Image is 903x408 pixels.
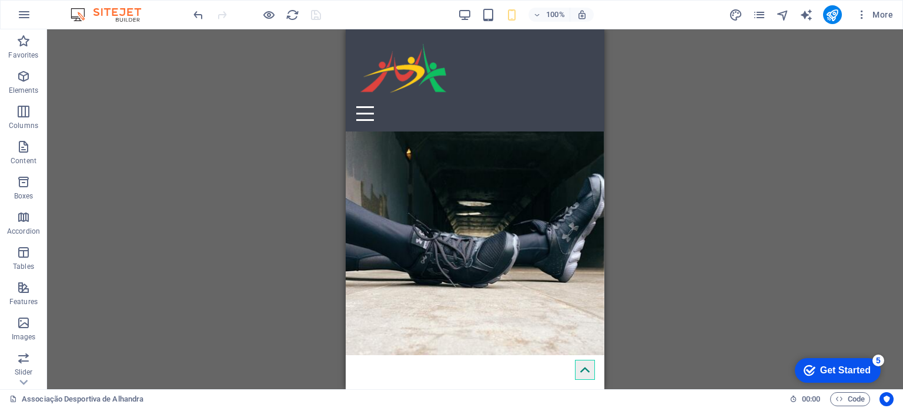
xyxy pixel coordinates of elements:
[9,392,143,406] a: Associação Desportiva de Alhandra
[879,392,894,406] button: Usercentrics
[800,8,814,22] button: text_generator
[835,392,865,406] span: Code
[577,9,587,20] i: On resize automatically adjust zoom level to fit chosen device.
[285,8,299,22] button: reload
[87,2,99,14] div: 5
[12,332,36,342] p: Images
[7,227,40,236] p: Accordion
[810,394,812,403] span: :
[823,5,842,24] button: publish
[546,8,565,22] h6: 100%
[529,8,570,22] button: 100%
[776,8,790,22] button: navigator
[262,8,276,22] button: Click here to leave preview mode and continue editing
[13,262,34,271] p: Tables
[752,8,766,22] i: Pages (Ctrl+Alt+S)
[192,8,205,22] i: Undo: Background ($color-background -> $color-default) (Ctrl+Z)
[9,121,38,130] p: Columns
[802,392,820,406] span: 00 00
[11,156,36,166] p: Content
[68,8,156,22] img: Editor Logo
[729,8,743,22] button: design
[851,5,898,24] button: More
[856,9,893,21] span: More
[790,392,821,406] h6: Session time
[35,13,85,23] div: Get Started
[729,8,743,22] i: Design (Ctrl+Alt+Y)
[9,6,95,31] div: Get Started 5 items remaining, 0% complete
[752,8,767,22] button: pages
[15,367,33,377] p: Slider
[800,8,813,22] i: AI Writer
[830,392,870,406] button: Code
[191,8,205,22] button: undo
[9,86,39,95] p: Elements
[9,297,38,306] p: Features
[825,8,839,22] i: Publish
[776,8,790,22] i: Navigator
[8,50,38,60] p: Favorites
[14,191,34,201] p: Boxes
